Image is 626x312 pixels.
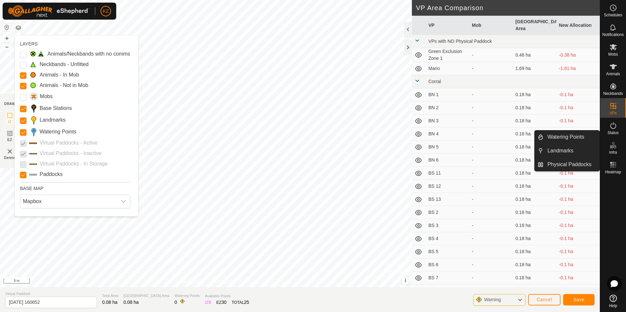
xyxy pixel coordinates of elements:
[40,139,98,147] label: Virtual Paddocks - Active
[513,88,556,101] td: 0.18 ha
[40,128,76,136] label: Watering Points
[556,219,600,232] td: -0.1 ha
[426,219,469,232] td: BS 3
[513,154,556,167] td: 0.18 ha
[426,88,469,101] td: BN 1
[469,16,513,35] th: Mob
[472,222,510,229] div: -
[537,297,552,302] span: Cancel
[513,245,556,258] td: 0.18 ha
[556,114,600,128] td: -0.1 ha
[426,180,469,193] td: BS 12
[472,196,510,203] div: -
[513,167,556,180] td: 0.18 ha
[556,271,600,285] td: -0.1 ha
[513,48,556,62] td: 0.46 ha
[472,117,510,124] div: -
[556,285,600,298] td: -0.1 ha
[513,114,556,128] td: 0.18 ha
[556,206,600,219] td: -0.1 ha
[513,232,556,245] td: 0.18 ha
[513,128,556,141] td: 0.18 ha
[47,50,130,58] label: Animals/Neckbands with no comms
[556,48,600,62] td: -0.38 ha
[102,300,118,305] span: 0.08 ha
[609,111,617,115] span: VPs
[556,167,600,180] td: -0.1 ha
[573,297,584,302] span: Save
[40,116,65,124] label: Landmarks
[405,278,406,283] span: i
[472,157,510,164] div: -
[20,182,130,192] div: BASE MAP
[472,170,510,177] div: -
[4,101,15,106] div: DRAW
[609,304,617,308] span: Help
[426,285,469,298] td: BS 8
[3,24,11,31] button: Reset Map
[117,195,130,208] div: dropdown trigger
[20,195,117,208] span: Mapbox
[472,235,510,242] div: -
[543,158,599,171] a: Physical Paddocks
[547,161,591,168] span: Physical Paddocks
[556,16,600,35] th: New Allocation
[205,299,211,306] div: IZ
[426,258,469,271] td: BS 6
[472,183,510,190] div: -
[556,88,600,101] td: -0.1 ha
[528,294,561,305] button: Cancel
[472,104,510,111] div: -
[426,193,469,206] td: BS 13
[472,261,510,268] div: -
[608,52,618,56] span: Mobs
[513,62,556,75] td: 1.69 ha
[102,293,118,299] span: Total Area
[175,293,200,299] span: Watering Points
[547,133,584,141] span: Watering Points
[543,130,599,144] a: Watering Points
[426,62,469,75] td: Mario
[556,258,600,271] td: -0.1 ha
[123,293,169,299] span: [GEOGRAPHIC_DATA] Area
[513,271,556,285] td: 0.18 ha
[40,104,72,112] label: Base Stations
[472,91,510,98] div: -
[103,8,109,15] span: KZ
[513,258,556,271] td: 0.18 ha
[472,144,510,150] div: -
[205,293,249,299] span: Available Points
[216,299,227,306] div: EZ
[244,300,249,305] span: 25
[40,71,79,79] label: Animals - In Mob
[3,34,11,42] button: +
[556,245,600,258] td: -0.1 ha
[535,130,599,144] li: Watering Points
[40,93,53,100] label: Mobs
[513,219,556,232] td: 0.18 ha
[221,300,227,305] span: 30
[40,61,88,68] label: Neckbands - Unfitted
[123,300,139,305] span: 0.08 ha
[609,150,617,154] span: Infra
[603,92,623,95] span: Neckbands
[556,193,600,206] td: -0.1 ha
[426,101,469,114] td: BN 2
[606,72,620,76] span: Animals
[4,155,16,160] span: Delete
[472,209,510,216] div: -
[40,170,63,178] label: Paddocks
[8,137,12,142] span: EZ
[602,33,624,37] span: Notifications
[3,43,11,51] button: –
[513,180,556,193] td: 0.18 ha
[563,294,595,305] button: Save
[472,248,510,255] div: -
[426,16,469,35] th: VP
[600,292,626,310] a: Help
[212,279,232,285] a: Contact Us
[513,16,556,35] th: [GEOGRAPHIC_DATA] Area
[426,114,469,128] td: BN 3
[232,299,249,306] div: TOTAL
[472,52,510,59] div: -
